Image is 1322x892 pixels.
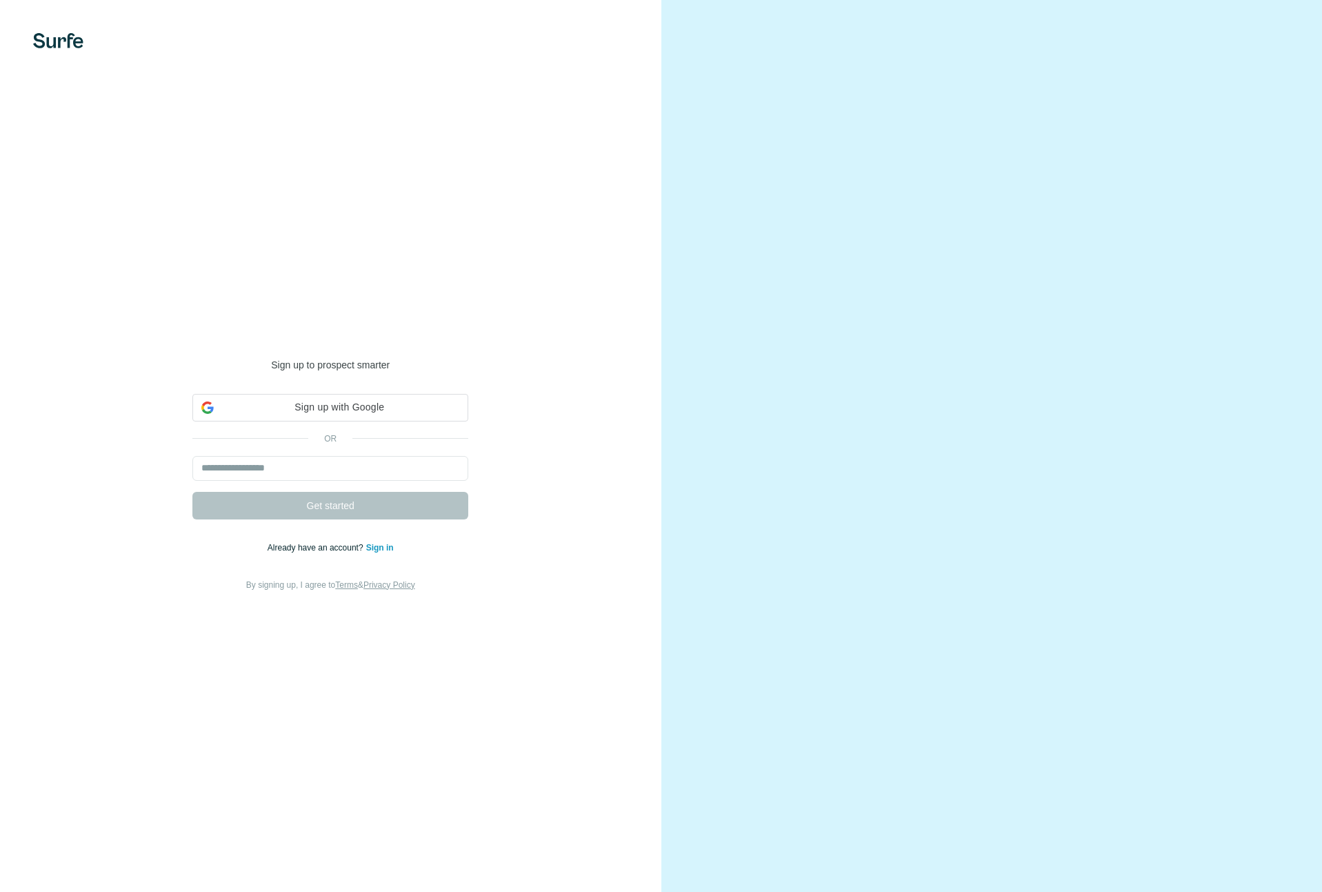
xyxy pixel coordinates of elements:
[335,580,358,590] a: Terms
[268,543,366,553] span: Already have an account?
[192,394,468,422] div: Sign up with Google
[246,580,415,590] span: By signing up, I agree to &
[363,580,415,590] a: Privacy Policy
[308,433,352,445] p: or
[219,400,459,415] span: Sign up with Google
[33,33,83,48] img: Surfe's logo
[192,358,468,372] p: Sign up to prospect smarter
[192,300,468,355] h1: Welcome to [GEOGRAPHIC_DATA]
[366,543,394,553] a: Sign in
